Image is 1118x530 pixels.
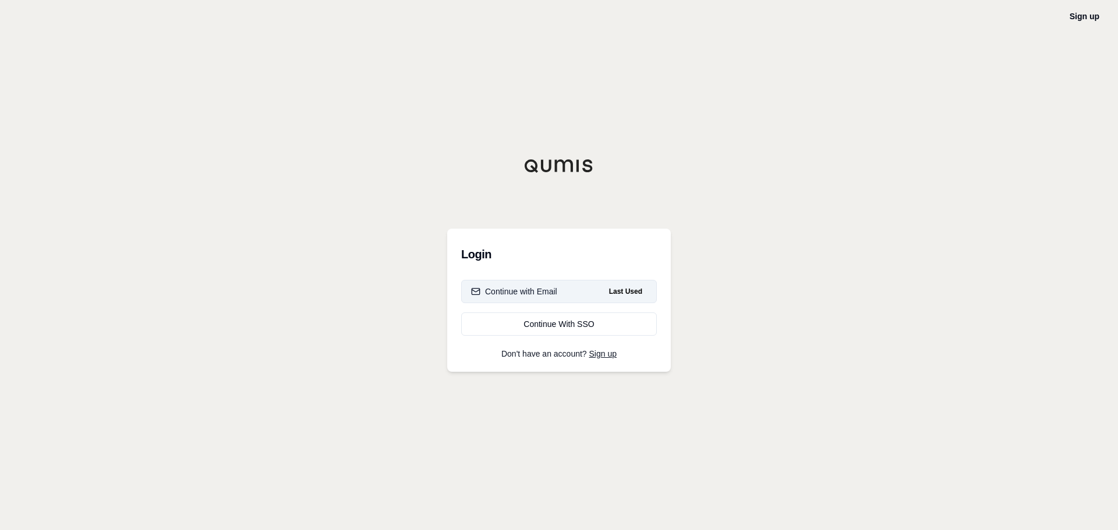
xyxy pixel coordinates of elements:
[461,280,657,303] button: Continue with EmailLast Used
[461,243,657,266] h3: Login
[471,318,647,330] div: Continue With SSO
[471,286,557,297] div: Continue with Email
[461,350,657,358] p: Don't have an account?
[604,284,647,298] span: Last Used
[589,349,617,358] a: Sign up
[461,312,657,336] a: Continue With SSO
[524,159,594,173] img: Qumis
[1070,12,1099,21] a: Sign up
